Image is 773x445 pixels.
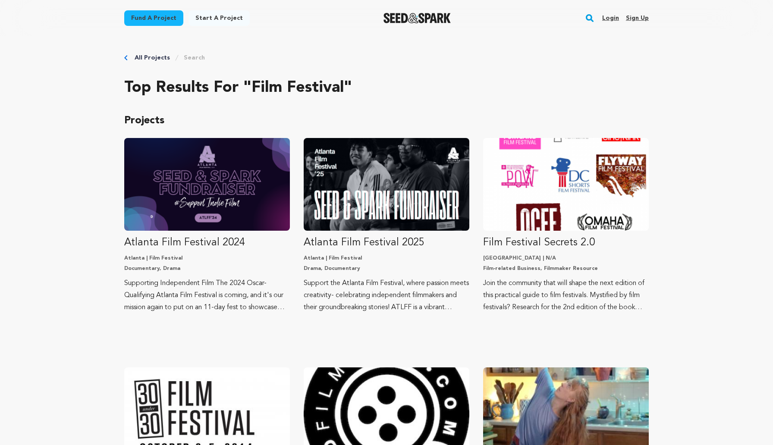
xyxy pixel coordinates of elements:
[189,10,250,26] a: Start a project
[124,138,290,313] a: Fund Atlanta Film Festival 2024
[124,79,649,97] h2: Top results for "film festival"
[483,277,649,313] p: Join the community that will shape the next edition of this practical guide to film festivals. My...
[383,13,451,23] img: Seed&Spark Logo Dark Mode
[304,277,469,313] p: Support the Atlanta Film Festival, where passion meets creativity- celebrating independent filmma...
[124,236,290,250] p: Atlanta Film Festival 2024
[483,236,649,250] p: Film Festival Secrets 2.0
[135,53,170,62] a: All Projects
[383,13,451,23] a: Seed&Spark Homepage
[483,265,649,272] p: Film-related Business, Filmmaker Resource
[124,53,649,62] div: Breadcrumb
[124,114,649,128] p: Projects
[626,11,649,25] a: Sign up
[304,236,469,250] p: Atlanta Film Festival 2025
[124,255,290,262] p: Atlanta | Film Festival
[304,255,469,262] p: Atlanta | Film Festival
[483,255,649,262] p: [GEOGRAPHIC_DATA] | N/A
[304,265,469,272] p: Drama, Documentary
[124,277,290,313] p: Supporting Independent Film The 2024 Oscar-Qualifying Atlanta Film Festival is coming, and it's o...
[602,11,619,25] a: Login
[304,138,469,313] a: Fund Atlanta Film Festival 2025
[124,10,183,26] a: Fund a project
[124,265,290,272] p: Documentary, Drama
[483,138,649,313] a: Fund Film Festival Secrets 2.0
[184,53,205,62] a: Search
